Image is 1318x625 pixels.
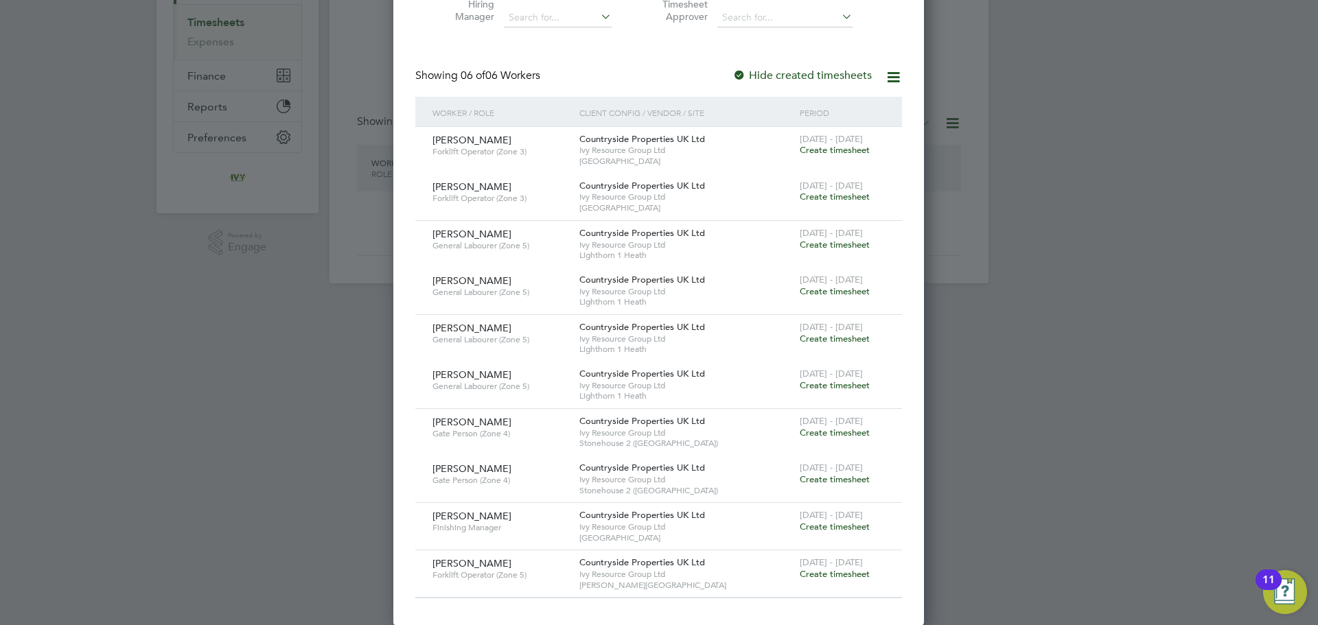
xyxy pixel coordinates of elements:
[800,462,863,473] span: [DATE] - [DATE]
[432,134,511,146] span: [PERSON_NAME]
[800,415,863,427] span: [DATE] - [DATE]
[800,227,863,239] span: [DATE] - [DATE]
[429,97,576,128] div: Worker / Role
[579,239,793,250] span: Ivy Resource Group Ltd
[579,296,793,307] span: Lighthorn 1 Heath
[579,485,793,496] span: Stonehouse 2 ([GEOGRAPHIC_DATA])
[800,521,870,532] span: Create timesheet
[579,380,793,391] span: Ivy Resource Group Ltd
[432,274,511,287] span: [PERSON_NAME]
[432,569,569,580] span: Forklift Operator (Zone 5)
[800,133,863,145] span: [DATE] - [DATE]
[432,510,511,522] span: [PERSON_NAME]
[579,133,705,145] span: Countryside Properties UK Ltd
[800,285,870,297] span: Create timesheet
[579,390,793,401] span: Lighthorn 1 Heath
[432,428,569,439] span: Gate Person (Zone 4)
[579,333,793,344] span: Ivy Resource Group Ltd
[432,180,511,193] span: [PERSON_NAME]
[432,334,569,345] span: General Labourer (Zone 5)
[432,287,569,298] span: General Labourer (Zone 5)
[579,156,793,167] span: [GEOGRAPHIC_DATA]
[461,69,540,82] span: 06 Workers
[579,427,793,438] span: Ivy Resource Group Ltd
[579,474,793,485] span: Ivy Resource Group Ltd
[800,509,863,521] span: [DATE] - [DATE]
[432,416,511,428] span: [PERSON_NAME]
[579,145,793,156] span: Ivy Resource Group Ltd
[579,569,793,580] span: Ivy Resource Group Ltd
[800,321,863,333] span: [DATE] - [DATE]
[432,381,569,392] span: General Labourer (Zone 5)
[579,556,705,568] span: Countryside Properties UK Ltd
[800,556,863,568] span: [DATE] - [DATE]
[579,580,793,591] span: [PERSON_NAME][GEOGRAPHIC_DATA]
[576,97,796,128] div: Client Config / Vendor / Site
[432,240,569,251] span: General Labourer (Zone 5)
[432,146,569,157] span: Forklift Operator (Zone 3)
[432,522,569,533] span: Finishing Manager
[800,568,870,580] span: Create timesheet
[579,521,793,532] span: Ivy Resource Group Ltd
[415,69,543,83] div: Showing
[800,473,870,485] span: Create timesheet
[800,274,863,285] span: [DATE] - [DATE]
[800,427,870,438] span: Create timesheet
[461,69,485,82] span: 06 of
[579,227,705,239] span: Countryside Properties UK Ltd
[432,475,569,486] span: Gate Person (Zone 4)
[800,144,870,156] span: Create timesheet
[579,344,793,355] span: Lighthorn 1 Heath
[579,368,705,379] span: Countryside Properties UK Ltd
[579,438,793,449] span: Stonehouse 2 ([GEOGRAPHIC_DATA])
[432,193,569,204] span: Forklift Operator (Zone 3)
[432,462,511,475] span: [PERSON_NAME]
[717,8,853,27] input: Search for...
[432,228,511,240] span: [PERSON_NAME]
[579,274,705,285] span: Countryside Properties UK Ltd
[800,368,863,379] span: [DATE] - [DATE]
[579,191,793,202] span: Ivy Resource Group Ltd
[432,557,511,569] span: [PERSON_NAME]
[432,322,511,334] span: [PERSON_NAME]
[432,368,511,381] span: [PERSON_NAME]
[796,97,888,128] div: Period
[579,415,705,427] span: Countryside Properties UK Ltd
[1262,580,1275,598] div: 11
[800,239,870,250] span: Create timesheet
[579,180,705,191] span: Countryside Properties UK Ltd
[1263,570,1307,614] button: Open Resource Center, 11 new notifications
[579,321,705,333] span: Countryside Properties UK Ltd
[579,532,793,543] span: [GEOGRAPHIC_DATA]
[800,191,870,202] span: Create timesheet
[579,509,705,521] span: Countryside Properties UK Ltd
[800,180,863,191] span: [DATE] - [DATE]
[579,202,793,213] span: [GEOGRAPHIC_DATA]
[800,333,870,344] span: Create timesheet
[579,250,793,261] span: Lighthorn 1 Heath
[800,379,870,391] span: Create timesheet
[579,462,705,473] span: Countryside Properties UK Ltd
[732,69,872,82] label: Hide created timesheets
[504,8,612,27] input: Search for...
[579,286,793,297] span: Ivy Resource Group Ltd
